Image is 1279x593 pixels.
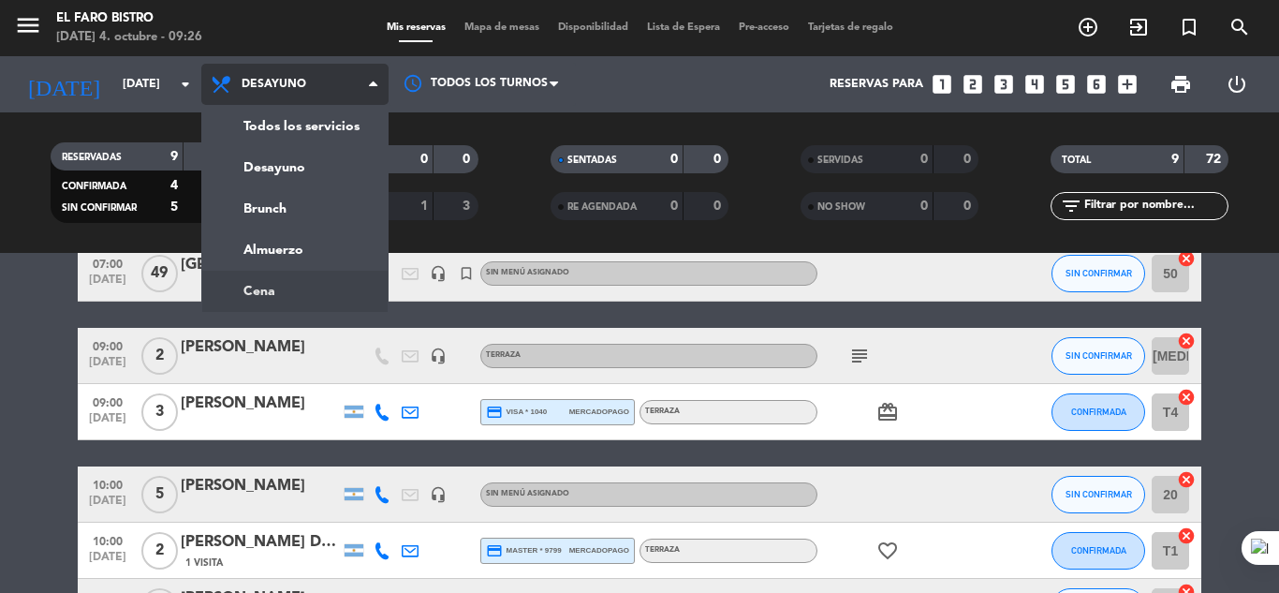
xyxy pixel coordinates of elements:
[1177,526,1196,545] i: cancel
[876,540,899,562] i: favorite_border
[84,356,131,378] span: [DATE]
[569,406,629,418] span: mercadopago
[1082,196,1228,216] input: Filtrar por nombre...
[458,265,475,282] i: turned_in_not
[1051,393,1145,431] button: CONFIRMADA
[455,22,549,33] span: Mapa de mesas
[141,393,178,431] span: 3
[84,473,131,495] span: 10:00
[799,22,903,33] span: Tarjetas de regalo
[202,230,388,271] a: Almuerzo
[1169,73,1192,96] span: print
[141,476,178,513] span: 5
[181,530,340,555] div: [PERSON_NAME] D'[PERSON_NAME]
[202,147,388,188] a: Desayuno
[1127,16,1150,38] i: exit_to_app
[645,546,680,554] span: Terraza
[62,182,126,191] span: CONFIRMADA
[430,348,447,364] i: headset_mic
[1209,56,1265,112] div: LOG OUT
[1022,72,1047,96] i: looks_4
[549,22,638,33] span: Disponibilidad
[420,153,428,166] strong: 0
[1178,16,1200,38] i: turned_in_not
[486,490,569,497] span: Sin menú asignado
[1226,73,1248,96] i: power_settings_new
[202,106,388,147] a: Todos los servicios
[670,153,678,166] strong: 0
[1206,153,1225,166] strong: 72
[817,156,863,165] span: SERVIDAS
[670,200,678,213] strong: 0
[1062,156,1091,165] span: TOTAL
[141,337,178,375] span: 2
[1051,337,1145,375] button: SIN CONFIRMAR
[430,486,447,503] i: headset_mic
[963,200,975,213] strong: 0
[1066,268,1132,278] span: SIN CONFIRMAR
[181,253,340,277] div: [GEOGRAPHIC_DATA]
[1115,72,1139,96] i: add_box
[141,255,178,292] span: 49
[377,22,455,33] span: Mis reservas
[84,252,131,274] span: 07:00
[486,404,503,421] i: credit_card
[1051,255,1145,292] button: SIN CONFIRMAR
[486,269,569,276] span: Sin menú asignado
[84,529,131,551] span: 10:00
[876,401,899,423] i: card_giftcard
[486,542,503,559] i: credit_card
[848,345,871,367] i: subject
[1066,350,1132,361] span: SIN CONFIRMAR
[920,200,928,213] strong: 0
[170,200,178,214] strong: 5
[1066,489,1132,499] span: SIN CONFIRMAR
[961,72,985,96] i: looks_two
[486,542,562,559] span: master * 9799
[1053,72,1078,96] i: looks_5
[62,153,122,162] span: RESERVADAS
[463,200,474,213] strong: 3
[141,532,178,570] span: 2
[1060,195,1082,217] i: filter_list
[645,408,680,415] span: Terraza
[920,153,928,166] strong: 0
[638,22,729,33] span: Lista de Espera
[830,78,923,91] span: Reservas para
[185,556,223,571] span: 1 Visita
[486,404,547,421] span: visa * 1040
[56,9,202,28] div: El Faro Bistro
[170,179,178,192] strong: 4
[84,495,131,516] span: [DATE]
[463,153,474,166] strong: 0
[1071,545,1126,556] span: CONFIRMADA
[84,334,131,356] span: 09:00
[567,202,637,212] span: RE AGENDADA
[14,64,113,105] i: [DATE]
[963,153,975,166] strong: 0
[1177,249,1196,268] i: cancel
[1051,532,1145,570] button: CONFIRMADA
[14,11,42,46] button: menu
[1171,153,1179,166] strong: 9
[84,274,131,295] span: [DATE]
[817,202,865,212] span: NO SHOW
[729,22,799,33] span: Pre-acceso
[174,73,197,96] i: arrow_drop_down
[567,156,617,165] span: SENTADAS
[569,544,629,556] span: mercadopago
[420,200,428,213] strong: 1
[181,392,340,416] div: [PERSON_NAME]
[181,474,340,498] div: [PERSON_NAME]
[1071,407,1126,417] span: CONFIRMADA
[202,188,388,230] a: Brunch
[992,72,1016,96] i: looks_3
[62,203,137,213] span: SIN CONFIRMAR
[930,72,954,96] i: looks_one
[242,78,306,91] span: Desayuno
[1177,388,1196,407] i: cancel
[1077,16,1099,38] i: add_circle_outline
[181,335,340,360] div: [PERSON_NAME]
[1177,332,1196,350] i: cancel
[14,11,42,39] i: menu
